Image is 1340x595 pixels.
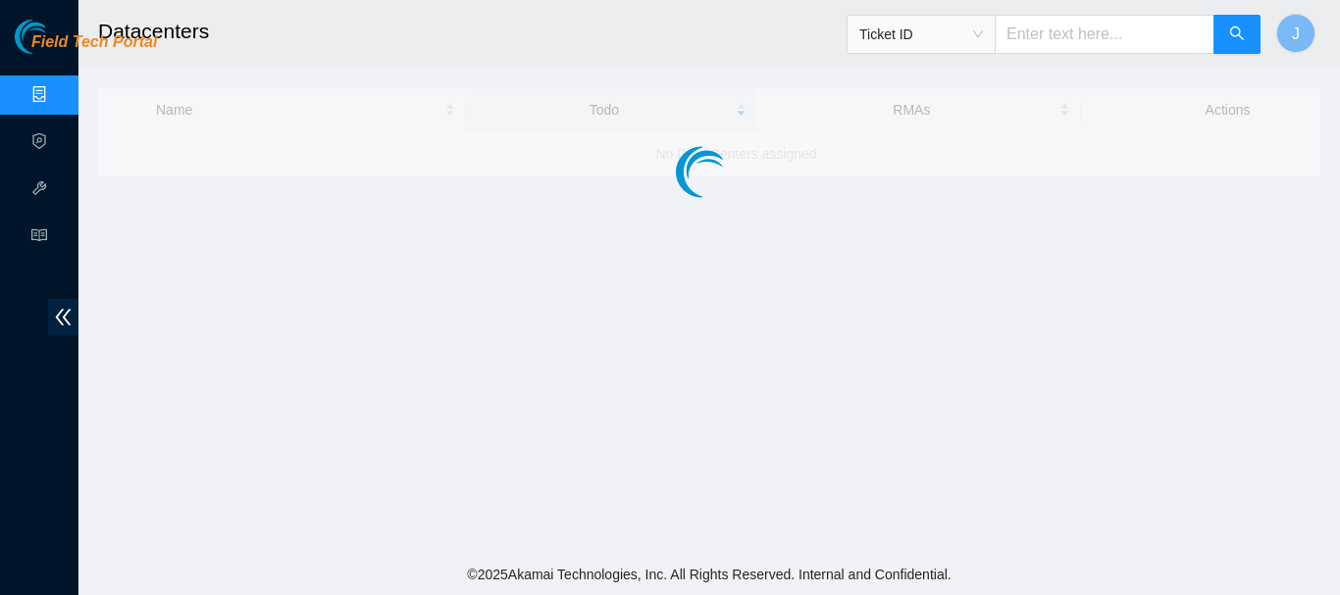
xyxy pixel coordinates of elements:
[15,20,99,54] img: Akamai Technologies
[1229,25,1245,44] span: search
[1276,14,1315,53] button: J
[995,15,1214,54] input: Enter text here...
[859,20,983,49] span: Ticket ID
[15,35,157,61] a: Akamai TechnologiesField Tech Portal
[78,554,1340,595] footer: © 2025 Akamai Technologies, Inc. All Rights Reserved. Internal and Confidential.
[1213,15,1261,54] button: search
[31,219,47,258] span: read
[31,33,157,52] span: Field Tech Portal
[1292,22,1300,46] span: J
[48,299,78,335] span: double-left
